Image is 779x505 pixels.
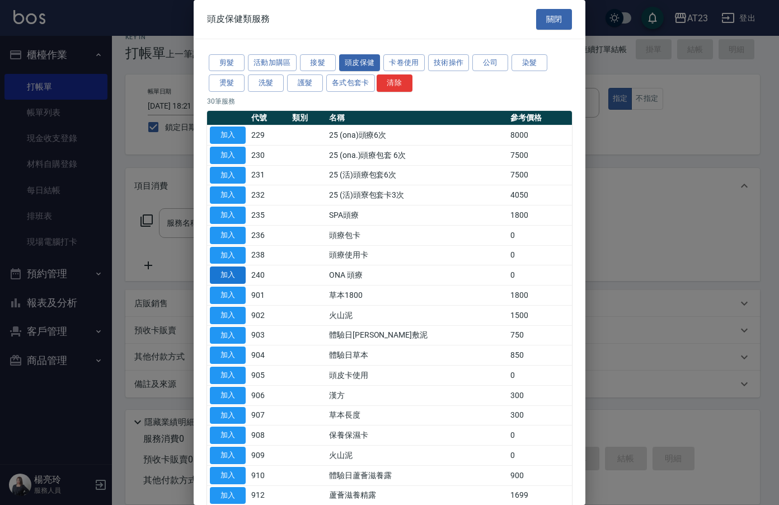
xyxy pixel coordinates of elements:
button: 加入 [210,467,246,484]
button: 加入 [210,447,246,464]
button: 剪髮 [209,54,245,72]
td: 4050 [508,185,572,205]
td: 910 [248,465,289,485]
td: 火山泥 [326,446,508,466]
td: 漢方 [326,385,508,405]
td: 25 (ona.)頭療包套 6次 [326,145,508,165]
td: 體驗日蘆薈滋養露 [326,465,508,485]
button: 各式包套卡 [326,74,375,92]
td: 907 [248,405,289,425]
td: 0 [508,245,572,265]
button: 加入 [210,287,246,304]
td: 火山泥 [326,305,508,325]
button: 加入 [210,247,246,264]
button: 技術操作 [428,54,470,72]
button: 加入 [210,327,246,344]
th: 參考價格 [508,111,572,125]
button: 接髮 [300,54,336,72]
button: 加入 [210,207,246,224]
td: 903 [248,325,289,345]
td: 25 (活)頭療包套6次 [326,165,508,185]
td: 905 [248,366,289,386]
td: ONA 頭療 [326,265,508,286]
button: 公司 [472,54,508,72]
td: 0 [508,446,572,466]
button: 加入 [210,167,246,184]
td: 頭皮卡使用 [326,366,508,386]
td: 7500 [508,145,572,165]
button: 加入 [210,227,246,244]
td: 25 (ona)頭療6次 [326,125,508,146]
td: 保養保濕卡 [326,425,508,446]
button: 加入 [210,367,246,384]
td: 1800 [508,205,572,226]
button: 燙髮 [209,74,245,92]
td: 300 [508,385,572,405]
td: 230 [248,145,289,165]
span: 頭皮保健類服務 [207,13,270,25]
td: 8000 [508,125,572,146]
td: 草本長度 [326,405,508,425]
td: 231 [248,165,289,185]
button: 護髮 [287,74,323,92]
td: 850 [508,345,572,366]
td: 904 [248,345,289,366]
td: 906 [248,385,289,405]
button: 活動加購區 [248,54,297,72]
td: 0 [508,425,572,446]
th: 名稱 [326,111,508,125]
td: 頭療包卡 [326,225,508,245]
button: 加入 [210,127,246,144]
td: 300 [508,405,572,425]
td: 7500 [508,165,572,185]
td: 238 [248,245,289,265]
td: 240 [248,265,289,286]
td: 235 [248,205,289,226]
td: 25 (活)頭寮包套卡3次 [326,185,508,205]
button: 加入 [210,487,246,504]
button: 加入 [210,407,246,424]
button: 染髮 [511,54,547,72]
td: 909 [248,446,289,466]
td: 草本1800 [326,286,508,306]
button: 頭皮保健 [339,54,381,72]
button: 加入 [210,266,246,284]
button: 加入 [210,427,246,444]
button: 加入 [210,387,246,404]
td: 體驗日[PERSON_NAME]敷泥 [326,325,508,345]
button: 加入 [210,347,246,364]
button: 關閉 [536,9,572,30]
button: 清除 [377,74,412,92]
td: 232 [248,185,289,205]
td: 0 [508,265,572,286]
td: 1500 [508,305,572,325]
th: 類別 [289,111,326,125]
th: 代號 [248,111,289,125]
td: 體驗日草本 [326,345,508,366]
td: 902 [248,305,289,325]
button: 加入 [210,186,246,204]
button: 洗髮 [248,74,284,92]
td: 0 [508,225,572,245]
td: 900 [508,465,572,485]
td: 0 [508,366,572,386]
button: 加入 [210,147,246,164]
td: 750 [508,325,572,345]
td: 頭療使用卡 [326,245,508,265]
td: 236 [248,225,289,245]
td: SPA頭療 [326,205,508,226]
button: 卡卷使用 [383,54,425,72]
td: 908 [248,425,289,446]
td: 901 [248,286,289,306]
p: 30 筆服務 [207,96,572,106]
button: 加入 [210,307,246,324]
td: 1800 [508,286,572,306]
td: 229 [248,125,289,146]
